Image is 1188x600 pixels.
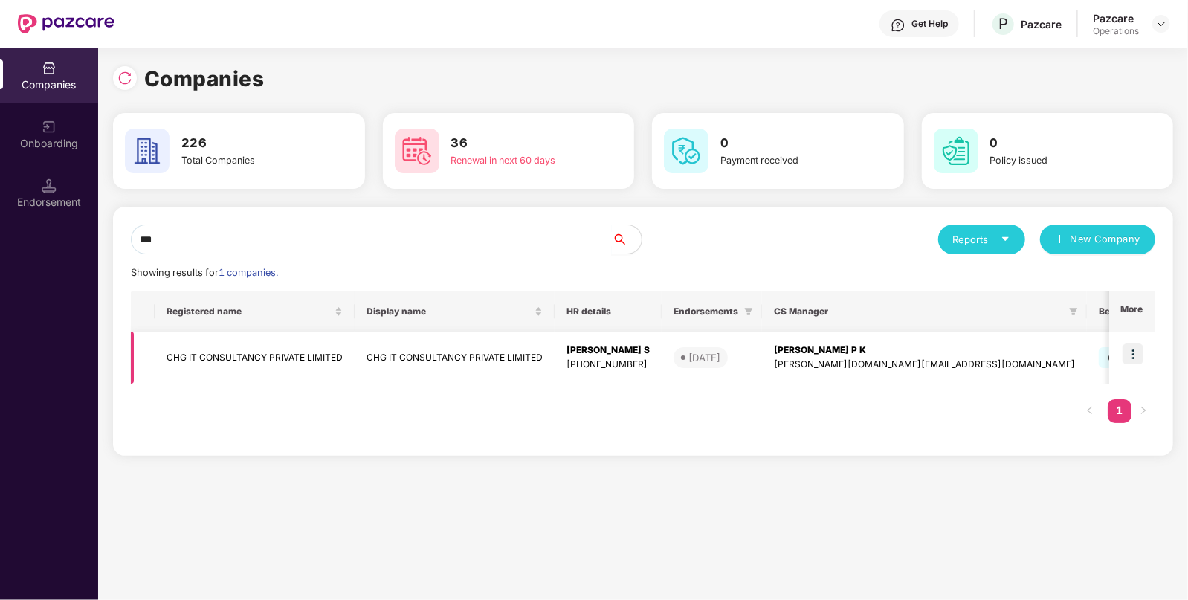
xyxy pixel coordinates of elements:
[1093,25,1139,37] div: Operations
[42,61,57,76] img: svg+xml;base64,PHN2ZyBpZD0iQ29tcGFuaWVzIiB4bWxucz0iaHR0cDovL3d3dy53My5vcmcvMjAwMC9zdmciIHdpZHRoPS...
[566,343,650,358] div: [PERSON_NAME] S
[720,153,848,168] div: Payment received
[1001,234,1010,244] span: caret-down
[1040,225,1155,254] button: plusNew Company
[998,15,1008,33] span: P
[131,267,278,278] span: Showing results for
[125,129,170,173] img: svg+xml;base64,PHN2ZyB4bWxucz0iaHR0cDovL3d3dy53My5vcmcvMjAwMC9zdmciIHdpZHRoPSI2MCIgaGVpZ2h0PSI2MC...
[1108,399,1131,422] a: 1
[117,71,132,86] img: svg+xml;base64,PHN2ZyBpZD0iUmVsb2FkLTMyeDMyIiB4bWxucz0iaHR0cDovL3d3dy53My5vcmcvMjAwMC9zdmciIHdpZH...
[355,291,555,332] th: Display name
[1078,399,1102,423] li: Previous Page
[664,129,708,173] img: svg+xml;base64,PHN2ZyB4bWxucz0iaHR0cDovL3d3dy53My5vcmcvMjAwMC9zdmciIHdpZHRoPSI2MCIgaGVpZ2h0PSI2MC...
[1108,399,1131,423] li: 1
[181,134,309,153] h3: 226
[355,332,555,384] td: CHG IT CONSULTANCY PRIVATE LIMITED
[934,129,978,173] img: svg+xml;base64,PHN2ZyB4bWxucz0iaHR0cDovL3d3dy53My5vcmcvMjAwMC9zdmciIHdpZHRoPSI2MCIgaGVpZ2h0PSI2MC...
[1155,18,1167,30] img: svg+xml;base64,PHN2ZyBpZD0iRHJvcGRvd24tMzJ4MzIiIHhtbG5zPSJodHRwOi8vd3d3LnczLm9yZy8yMDAwL3N2ZyIgd2...
[953,232,1010,247] div: Reports
[1066,303,1081,320] span: filter
[555,291,662,332] th: HR details
[1109,291,1155,332] th: More
[1078,399,1102,423] button: left
[367,306,532,317] span: Display name
[1093,11,1139,25] div: Pazcare
[155,332,355,384] td: CHG IT CONSULTANCY PRIVATE LIMITED
[741,303,756,320] span: filter
[1099,347,1141,368] span: GMC
[155,291,355,332] th: Registered name
[395,129,439,173] img: svg+xml;base64,PHN2ZyB4bWxucz0iaHR0cDovL3d3dy53My5vcmcvMjAwMC9zdmciIHdpZHRoPSI2MCIgaGVpZ2h0PSI2MC...
[451,134,579,153] h3: 36
[42,178,57,193] img: svg+xml;base64,PHN2ZyB3aWR0aD0iMTQuNSIgaGVpZ2h0PSIxNC41IiB2aWV3Qm94PSIwIDAgMTYgMTYiIGZpbGw9Im5vbm...
[1085,406,1094,415] span: left
[1087,291,1172,332] th: Benefits
[774,343,1075,358] div: [PERSON_NAME] P K
[611,225,642,254] button: search
[451,153,579,168] div: Renewal in next 60 days
[1131,399,1155,423] button: right
[167,306,332,317] span: Registered name
[1131,399,1155,423] li: Next Page
[1123,343,1143,364] img: icon
[219,267,278,278] span: 1 companies.
[1055,234,1065,246] span: plus
[42,120,57,135] img: svg+xml;base64,PHN2ZyB3aWR0aD0iMjAiIGhlaWdodD0iMjAiIHZpZXdCb3g9IjAgMCAyMCAyMCIgZmlsbD0ibm9uZSIgeG...
[990,153,1118,168] div: Policy issued
[1071,232,1141,247] span: New Company
[990,134,1118,153] h3: 0
[18,14,114,33] img: New Pazcare Logo
[688,350,720,365] div: [DATE]
[1069,307,1078,316] span: filter
[1139,406,1148,415] span: right
[611,233,642,245] span: search
[1021,17,1062,31] div: Pazcare
[566,358,650,372] div: [PHONE_NUMBER]
[911,18,948,30] div: Get Help
[744,307,753,316] span: filter
[720,134,848,153] h3: 0
[144,62,265,95] h1: Companies
[891,18,905,33] img: svg+xml;base64,PHN2ZyBpZD0iSGVscC0zMngzMiIgeG1sbnM9Imh0dHA6Ly93d3cudzMub3JnLzIwMDAvc3ZnIiB3aWR0aD...
[774,358,1075,372] div: [PERSON_NAME][DOMAIN_NAME][EMAIL_ADDRESS][DOMAIN_NAME]
[181,153,309,168] div: Total Companies
[774,306,1063,317] span: CS Manager
[674,306,738,317] span: Endorsements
